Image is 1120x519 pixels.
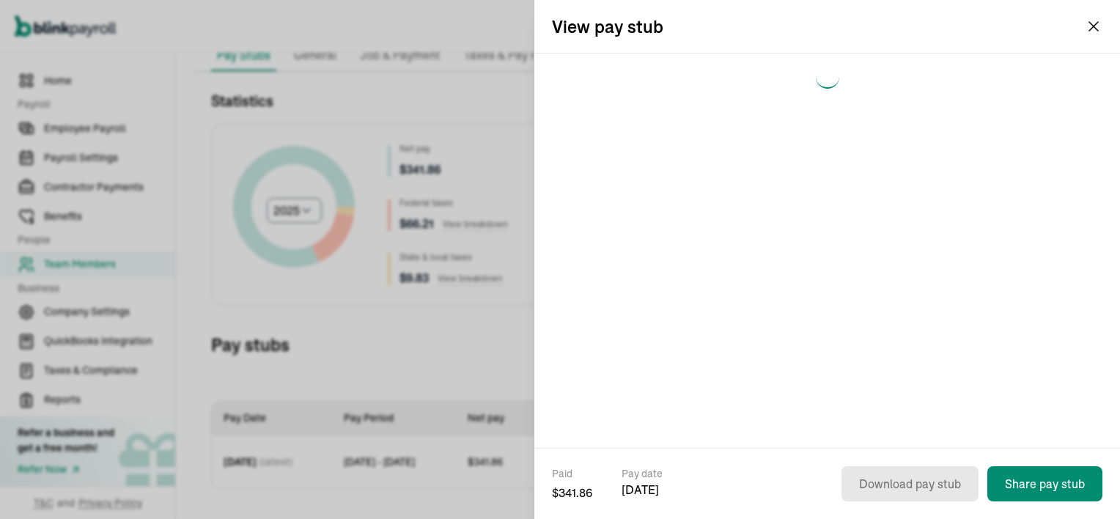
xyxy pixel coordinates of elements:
[841,466,979,501] button: Download pay stub
[622,466,663,481] span: Pay date
[552,15,663,38] h2: View pay stub
[987,466,1102,501] button: Share pay stub
[552,484,592,501] span: $ 341.86
[552,466,592,481] span: Paid
[622,481,663,498] span: [DATE]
